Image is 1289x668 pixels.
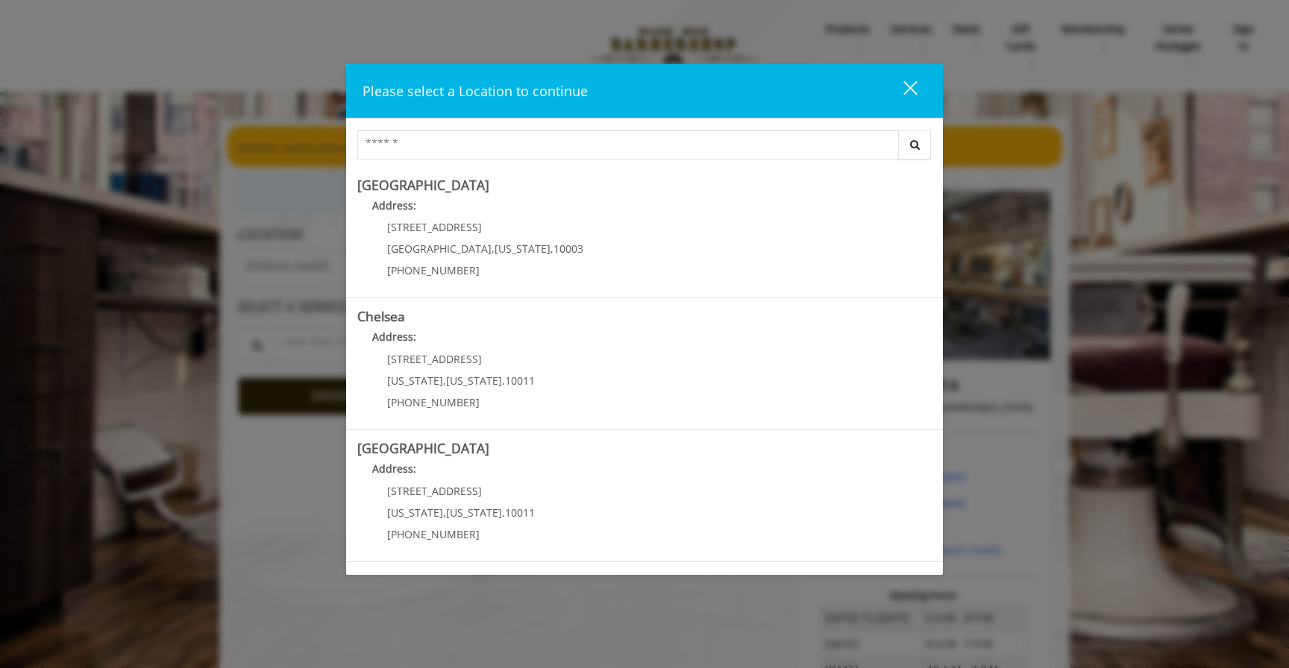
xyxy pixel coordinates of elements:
b: Address: [372,461,416,476]
span: 10003 [553,242,583,256]
span: [STREET_ADDRESS] [387,220,482,234]
span: [STREET_ADDRESS] [387,352,482,366]
span: [US_STATE] [387,374,443,388]
span: [PHONE_NUMBER] [387,527,480,541]
span: [PHONE_NUMBER] [387,395,480,409]
button: close dialog [876,75,926,106]
span: Please select a Location to continue [363,82,588,100]
span: [US_STATE] [495,242,551,256]
span: , [492,242,495,256]
b: Address: [372,198,416,212]
span: 10011 [505,505,535,520]
span: , [443,505,446,520]
span: [STREET_ADDRESS] [387,484,482,498]
span: , [502,505,505,520]
i: Search button [906,139,923,150]
span: [US_STATE] [446,505,502,520]
b: Address: [372,330,416,344]
span: , [551,242,553,256]
div: close dialog [886,80,916,102]
span: , [443,374,446,388]
span: [US_STATE] [446,374,502,388]
b: [GEOGRAPHIC_DATA] [357,176,489,194]
span: [PHONE_NUMBER] [387,263,480,277]
span: , [502,374,505,388]
b: Chelsea [357,307,405,325]
b: [GEOGRAPHIC_DATA] [357,439,489,457]
span: 10011 [505,374,535,388]
div: Center Select [357,130,932,167]
input: Search Center [357,130,899,160]
span: [GEOGRAPHIC_DATA] [387,242,492,256]
span: [US_STATE] [387,505,443,520]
